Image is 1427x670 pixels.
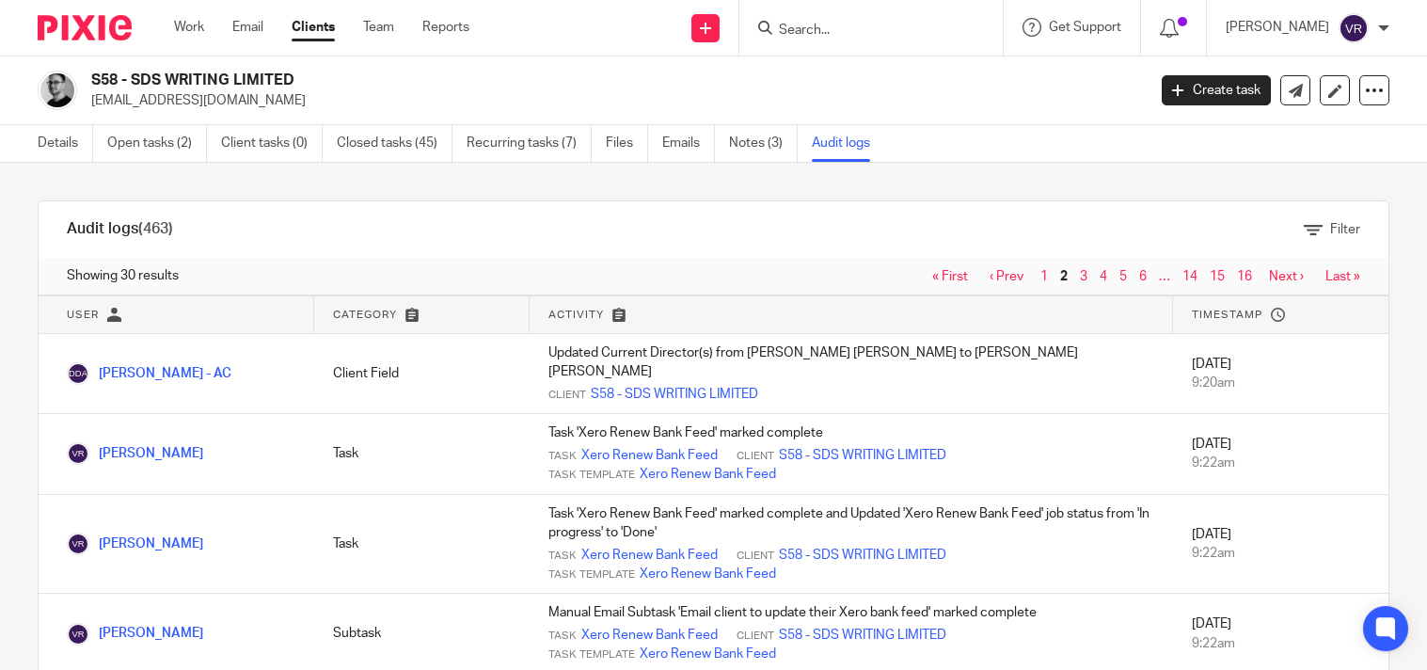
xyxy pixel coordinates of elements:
[422,18,469,37] a: Reports
[1173,334,1388,414] td: [DATE]
[1055,265,1072,288] span: 2
[1325,270,1360,283] a: Last »
[581,626,718,645] a: Xero Renew Bank Feed
[1192,634,1370,653] div: 9:22am
[67,367,231,380] a: [PERSON_NAME] - AC
[1339,13,1369,43] img: svg%3E
[38,125,93,162] a: Details
[1100,270,1107,283] a: 4
[337,125,452,162] a: Closed tasks (45)
[174,18,204,37] a: Work
[530,414,1173,494] td: Task 'Xero Renew Bank Feed' marked complete
[38,71,77,110] img: Shain%20Shapiro.jpg
[581,546,718,565] a: Xero Renew Bank Feed
[1173,414,1388,494] td: [DATE]
[91,71,925,90] h2: S58 - SDS WRITING LIMITED
[467,125,592,162] a: Recurring tasks (7)
[67,627,203,640] a: [PERSON_NAME]
[729,125,798,162] a: Notes (3)
[1119,270,1127,283] a: 5
[779,446,946,465] a: S58 - SDS WRITING LIMITED
[67,442,89,465] img: Vipul Rawal
[1192,310,1262,320] span: Timestamp
[548,629,577,644] span: Task
[67,219,173,239] h1: Audit logs
[67,623,89,646] img: Vipul Rawal
[1192,454,1370,472] div: 9:22am
[314,414,530,494] td: Task
[1226,18,1329,37] p: [PERSON_NAME]
[1173,494,1388,594] td: [DATE]
[1139,270,1147,283] a: 6
[1269,270,1304,283] a: Next ›
[67,537,203,550] a: [PERSON_NAME]
[548,647,635,662] span: Task Template
[548,388,586,403] span: Client
[107,125,207,162] a: Open tasks (2)
[67,362,89,385] img: Devanshi Darji - AC
[221,125,323,162] a: Client tasks (0)
[1182,270,1197,283] a: 14
[1154,265,1175,288] span: …
[548,567,635,582] span: Task Template
[548,310,604,320] span: Activity
[662,125,715,162] a: Emails
[1040,270,1048,283] a: 1
[138,221,173,236] span: (463)
[1080,270,1087,283] a: 3
[812,125,884,162] a: Audit logs
[1049,21,1121,34] span: Get Support
[548,449,577,464] span: Task
[640,565,776,583] a: Xero Renew Bank Feed
[548,549,577,564] span: Task
[1192,544,1370,563] div: 9:22am
[779,626,946,645] a: S58 - SDS WRITING LIMITED
[932,270,968,283] a: « First
[640,645,776,663] a: Xero Renew Bank Feed
[1192,374,1370,392] div: 9:20am
[67,533,89,555] img: Vipul Rawal
[1237,270,1252,283] a: 16
[737,629,774,644] span: Client
[548,468,635,483] span: Task Template
[91,91,1134,110] p: [EMAIL_ADDRESS][DOMAIN_NAME]
[333,310,397,320] span: Category
[363,18,394,37] a: Team
[640,465,776,484] a: Xero Renew Bank Feed
[38,15,132,40] img: Pixie
[1162,75,1271,105] a: Create task
[67,447,203,460] a: [PERSON_NAME]
[1330,223,1360,236] span: Filter
[923,269,1360,284] nav: pager
[591,385,758,404] a: S58 - SDS WRITING LIMITED
[67,310,99,320] span: User
[1210,270,1225,283] a: 15
[581,446,718,465] a: Xero Renew Bank Feed
[777,23,946,40] input: Search
[530,334,1173,414] td: Updated Current Director(s) from [PERSON_NAME] [PERSON_NAME] to [PERSON_NAME] [PERSON_NAME]
[779,546,946,565] a: S58 - SDS WRITING LIMITED
[737,549,774,564] span: Client
[314,494,530,594] td: Task
[314,334,530,414] td: Client Field
[232,18,263,37] a: Email
[530,494,1173,594] td: Task 'Xero Renew Bank Feed' marked complete and Updated 'Xero Renew Bank Feed' job status from 'I...
[990,270,1023,283] a: ‹ Prev
[737,449,774,464] span: Client
[292,18,335,37] a: Clients
[606,125,648,162] a: Files
[67,266,179,285] span: Showing 30 results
